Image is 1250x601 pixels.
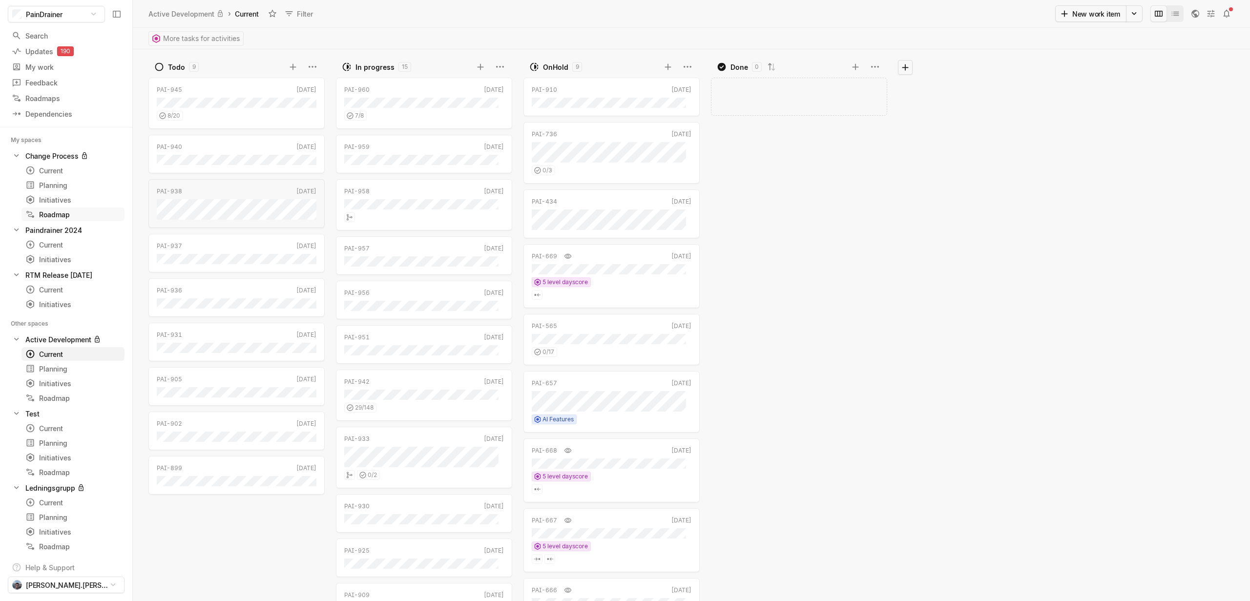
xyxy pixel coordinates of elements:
div: PAI-902 [157,419,182,428]
div: PAI-657[DATE]AI Features [523,368,700,435]
a: Current [21,283,125,296]
div: PAI-960 [344,85,370,94]
div: [DATE] [484,333,504,342]
div: PAI-925 [344,546,370,555]
a: Roadmap [21,539,125,553]
a: Change Process [8,149,125,163]
div: Roadmaps [12,93,121,104]
div: [DATE] [484,85,504,94]
div: [DATE] [484,435,504,443]
div: PAI-938 [157,187,182,196]
div: [DATE] [671,197,691,206]
a: Initiatives [21,525,125,539]
a: Search [8,28,125,43]
a: Initiatives [21,193,125,207]
a: PAI-925[DATE] [336,539,512,577]
span: 8 / 20 [167,111,180,120]
div: [DATE] [296,85,316,94]
a: Planning [21,436,125,450]
div: [DATE] [296,331,316,339]
a: PAI-910[DATE] [523,78,700,116]
div: PAI-899[DATE] [148,453,325,497]
span: 0 / 2 [368,471,377,479]
div: PAI-434[DATE] [523,187,700,241]
div: PAI-736[DATE]0/3 [523,119,700,187]
a: Current [21,496,125,509]
button: PainDrainer [8,6,105,22]
div: [DATE] [484,502,504,511]
span: More tasks for activities [163,32,240,45]
a: PAI-930[DATE] [336,494,512,533]
div: Roadmap [25,467,121,477]
a: PAI-936[DATE] [148,278,325,317]
div: Roadmap [25,393,121,403]
a: Ledningsgrupp [8,481,125,495]
button: [PERSON_NAME].[PERSON_NAME] [8,577,125,593]
div: [DATE] [484,377,504,386]
a: PainDrainer 2023 [8,555,125,569]
div: Change Process [25,151,79,161]
div: Updates [12,46,121,57]
a: PAI-958[DATE] [336,179,512,230]
div: Planning [25,438,121,448]
div: PAI-933 [344,435,370,443]
a: Initiatives [21,376,125,390]
a: Initiatives [21,252,125,266]
div: Other spaces [11,319,60,329]
div: PAI-956 [344,289,370,297]
div: Dependencies [12,109,121,119]
img: PXL_20220505_173022001.jpg [12,580,22,590]
div: PAI-938[DATE] [148,176,325,231]
span: 5 level dayscore [542,542,588,551]
div: Initiatives [25,453,121,463]
div: board and list toggle [1150,5,1184,22]
a: PAI-951[DATE] [336,325,512,364]
span: 29 / 148 [355,403,374,412]
a: PAI-931[DATE] [148,323,325,361]
div: grid [336,75,517,601]
div: Current [25,166,121,176]
div: PAI-910 [532,85,557,94]
a: My work [8,60,125,74]
div: 15 [398,62,411,72]
div: PAI-909 [344,591,370,600]
div: Ledningsgrupp [25,483,75,493]
a: PAI-942[DATE]29/148 [336,370,512,421]
div: [DATE] [671,379,691,388]
div: › [228,9,231,19]
div: [DATE] [671,252,691,261]
a: PAI-959[DATE] [336,135,512,173]
a: Active Development [8,332,125,346]
div: PAI-942[DATE]29/148 [336,367,512,424]
div: Current [25,423,121,434]
div: Roadmap [25,541,121,552]
div: RTM Release [DATE] [8,268,125,282]
div: Search [12,31,121,41]
div: PAI-899 [157,464,182,473]
div: [DATE] [296,375,316,384]
div: PAI-958[DATE] [336,176,512,233]
a: PAI-902[DATE] [148,412,325,450]
div: [DATE] [484,244,504,253]
div: 0 [752,62,762,72]
a: PAI-945[DATE]8/20 [148,78,325,129]
div: My work [12,62,121,72]
div: PAI-951[DATE] [336,322,512,367]
div: PAI-956[DATE] [336,278,512,322]
div: Paindrainer 2024 [25,225,82,235]
div: PAI-667 [532,516,557,525]
div: Initiatives [25,254,121,265]
div: PAI-951 [344,333,370,342]
div: [DATE] [296,464,316,473]
a: Planning [21,510,125,524]
div: PAI-959 [344,143,370,151]
a: PAI-937[DATE] [148,234,325,272]
a: PAI-956[DATE] [336,281,512,319]
div: Feedback [12,78,121,88]
a: PAI-957[DATE] [336,236,512,275]
div: In progress [355,62,395,72]
div: OnHold [543,62,568,72]
a: Current [21,238,125,251]
div: [DATE] [671,130,691,139]
div: PAI-945 [157,85,182,94]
